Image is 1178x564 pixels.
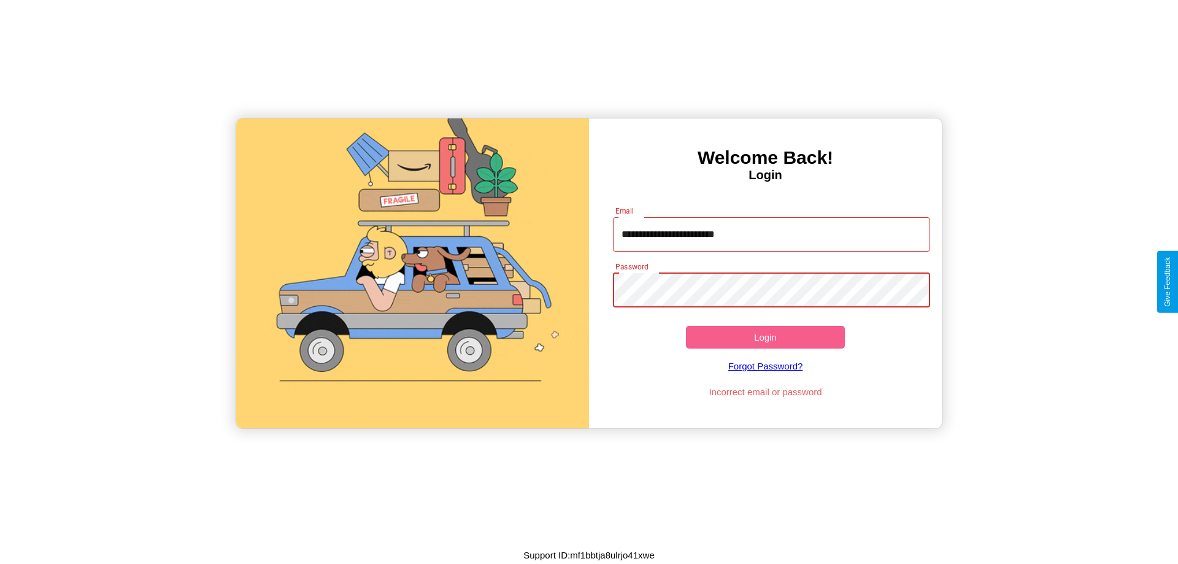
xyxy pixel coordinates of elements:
h3: Welcome Back! [589,147,942,168]
p: Incorrect email or password [607,384,925,400]
img: gif [236,118,589,428]
button: Login [686,326,845,349]
p: Support ID: mf1bbtja8ulrjo41xwe [523,547,654,563]
h4: Login [589,168,942,182]
label: Password [615,261,648,272]
a: Forgot Password? [607,349,925,384]
div: Give Feedback [1163,257,1172,307]
label: Email [615,206,634,216]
